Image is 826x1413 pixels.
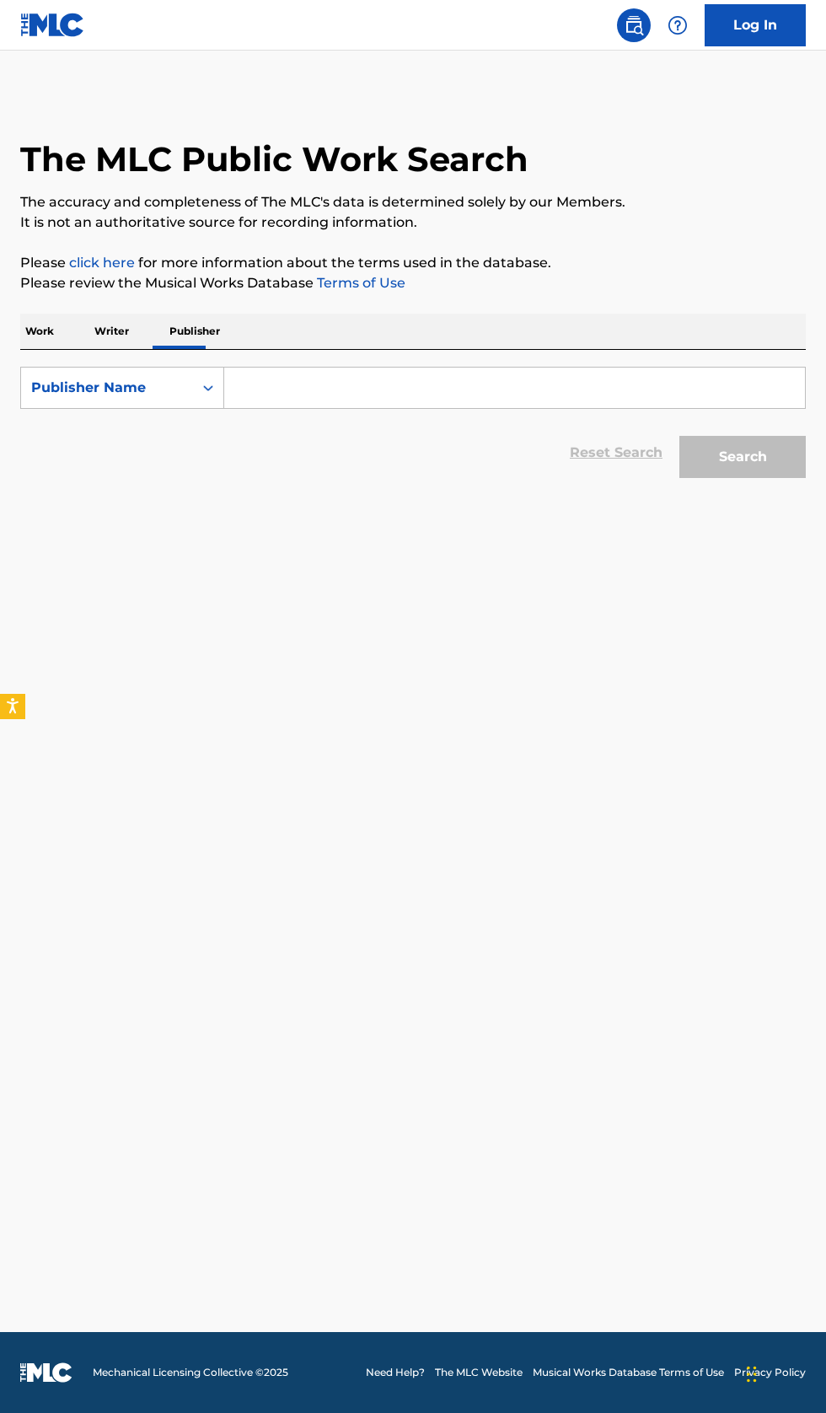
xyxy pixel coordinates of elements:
[533,1365,724,1380] a: Musical Works Database Terms of Use
[435,1365,523,1380] a: The MLC Website
[20,367,806,486] form: Search Form
[20,13,85,37] img: MLC Logo
[20,1362,72,1383] img: logo
[20,192,806,212] p: The accuracy and completeness of The MLC's data is determined solely by our Members.
[31,378,183,398] div: Publisher Name
[164,314,225,349] p: Publisher
[20,253,806,273] p: Please for more information about the terms used in the database.
[661,8,695,42] div: Help
[617,8,651,42] a: Public Search
[69,255,135,271] a: click here
[624,15,644,35] img: search
[89,314,134,349] p: Writer
[314,275,405,291] a: Terms of Use
[742,1332,826,1413] iframe: Chat Widget
[742,1332,826,1413] div: أداة الدردشة
[705,4,806,46] a: Log In
[20,212,806,233] p: It is not an authoritative source for recording information.
[20,273,806,293] p: Please review the Musical Works Database
[366,1365,425,1380] a: Need Help?
[747,1349,757,1400] div: سحب
[93,1365,288,1380] span: Mechanical Licensing Collective © 2025
[20,138,528,180] h1: The MLC Public Work Search
[20,314,59,349] p: Work
[734,1365,806,1380] a: Privacy Policy
[668,15,688,35] img: help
